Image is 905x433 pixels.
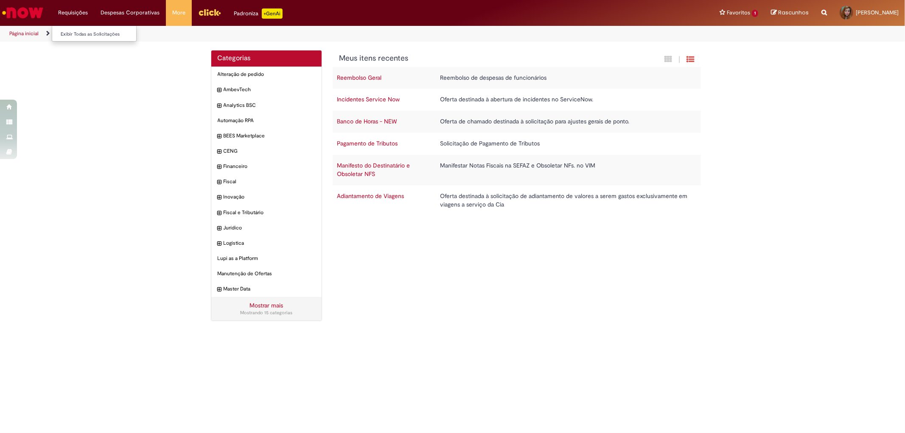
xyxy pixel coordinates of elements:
span: Inovação [224,193,316,201]
div: expandir categoria AmbevTech AmbevTech [211,82,322,98]
td: Manifestar Notas Fiscais na SEFAZ e Obsoletar NFs. no VIM [436,155,692,185]
td: Solicitação de Pagamento de Tributos [436,133,692,155]
div: expandir categoria Inovação Inovação [211,189,322,205]
div: expandir categoria Fiscal Fiscal [211,174,322,190]
span: CENG [224,148,316,155]
a: Reembolso Geral [337,74,381,81]
div: Lupi as a Platform [211,251,322,266]
span: Despesas Corporativas [101,8,160,17]
p: +GenAi [262,8,283,19]
td: Oferta destinada à abertura de incidentes no ServiceNow. [436,89,692,111]
div: Mostrando 15 categorias [218,310,316,316]
span: Lupi as a Platform [218,255,316,262]
div: expandir categoria Fiscal e Tributário Fiscal e Tributário [211,205,322,221]
span: Financeiro [224,163,316,170]
i: expandir categoria Inovação [218,193,221,202]
div: Manutenção de Ofertas [211,266,322,282]
div: expandir categoria Analytics BSC Analytics BSC [211,98,322,113]
i: expandir categoria Financeiro [218,163,221,171]
div: expandir categoria Logistica Logistica [211,235,322,251]
span: Logistica [224,240,316,247]
div: expandir categoria BEES Marketplace BEES Marketplace [211,128,322,144]
span: Master Data [224,285,316,293]
a: Pagamento de Tributos [337,140,398,147]
span: | [679,55,681,64]
ul: Trilhas de página [6,26,597,42]
span: 1 [752,10,758,17]
tr: Banco de Horas - NEW Oferta de chamado destinada à solicitação para ajustes gerais de ponto. [333,111,701,133]
img: click_logo_yellow_360x200.png [198,6,221,19]
a: Adiantamento de Viagens [337,192,404,200]
a: Página inicial [9,30,39,37]
tr: Manifesto do Destinatário e Obsoletar NFS Manifestar Notas Fiscais na SEFAZ e Obsoletar NFs. no VIM [333,155,701,185]
span: Manutenção de Ofertas [218,270,316,277]
span: Favoritos [727,8,750,17]
span: AmbevTech [224,86,316,93]
h1: {"description":"","title":"Meus itens recentes"} Categoria [339,54,602,63]
ul: Requisições [52,25,137,42]
i: Exibição em cartão [665,55,672,63]
i: expandir categoria Fiscal [218,178,221,187]
div: expandir categoria Financeiro Financeiro [211,159,322,174]
div: expandir categoria CENG CENG [211,143,322,159]
span: Alteração de pedido [218,71,316,78]
ul: Categorias [211,67,322,297]
a: Banco de Horas - NEW [337,117,397,125]
span: Fiscal [224,178,316,185]
a: Rascunhos [771,9,809,17]
span: More [172,8,185,17]
div: expandir categoria Jurídico Jurídico [211,220,322,236]
span: Rascunhos [778,8,809,17]
tr: Reembolso Geral Reembolso de despesas de funcionários [333,67,701,89]
span: Requisições [58,8,88,17]
span: Fiscal e Tributário [224,209,316,216]
i: expandir categoria Fiscal e Tributário [218,209,221,218]
h2: Categorias [218,55,316,62]
a: Incidentes Service Now [337,95,400,103]
span: Automação RPA [218,117,316,124]
a: Mostrar mais [249,302,283,309]
img: ServiceNow [1,4,45,21]
i: expandir categoria Jurídico [218,224,221,233]
a: Exibir Todas as Solicitações [52,30,146,39]
div: Automação RPA [211,113,322,129]
i: Exibição de grade [687,55,695,63]
i: expandir categoria CENG [218,148,221,156]
span: Jurídico [224,224,316,232]
span: Analytics BSC [224,102,316,109]
div: Alteração de pedido [211,67,322,82]
span: [PERSON_NAME] [856,9,899,16]
td: Oferta de chamado destinada à solicitação para ajustes gerais de ponto. [436,111,692,133]
td: Reembolso de despesas de funcionários [436,67,692,89]
tr: Adiantamento de Viagens Oferta destinada à solicitação de adiantamento de valores a serem gastos ... [333,185,701,216]
td: Oferta destinada à solicitação de adiantamento de valores a serem gastos exclusivamente em viagen... [436,185,692,216]
i: expandir categoria Logistica [218,240,221,248]
i: expandir categoria Analytics BSC [218,102,221,110]
div: expandir categoria Master Data Master Data [211,281,322,297]
a: Manifesto do Destinatário e Obsoletar NFS [337,162,410,178]
i: expandir categoria Master Data [218,285,221,294]
span: BEES Marketplace [224,132,316,140]
i: expandir categoria BEES Marketplace [218,132,221,141]
tr: Incidentes Service Now Oferta destinada à abertura de incidentes no ServiceNow. [333,89,701,111]
tr: Pagamento de Tributos Solicitação de Pagamento de Tributos [333,133,701,155]
div: Padroniza [234,8,283,19]
i: expandir categoria AmbevTech [218,86,221,95]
